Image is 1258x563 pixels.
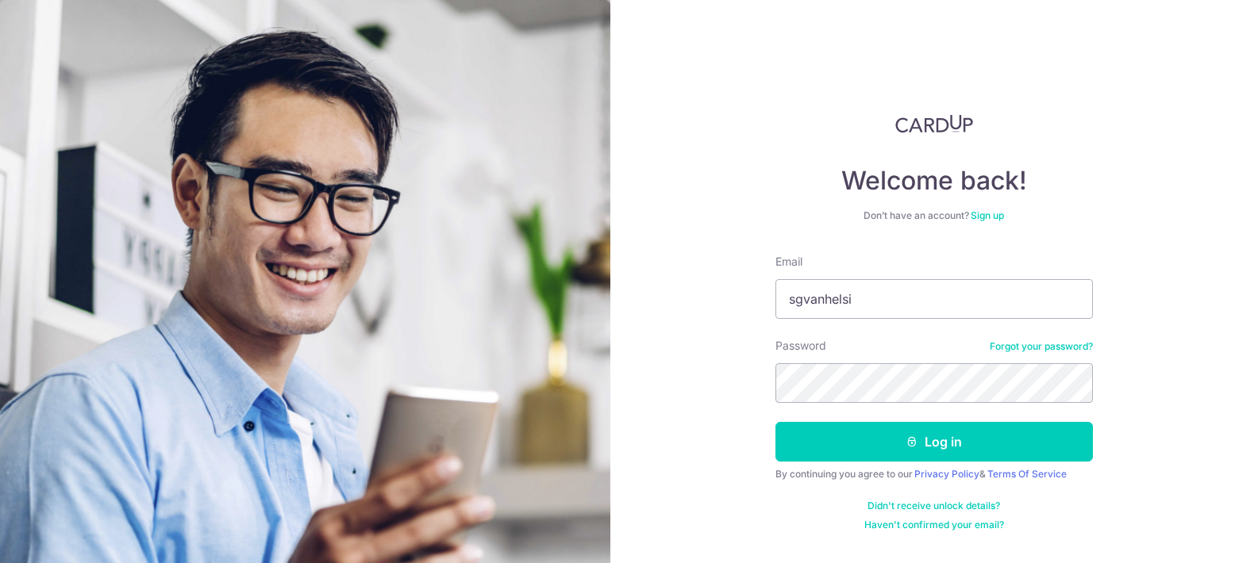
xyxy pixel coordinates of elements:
[864,519,1004,531] a: Haven't confirmed your email?
[775,254,802,270] label: Email
[914,468,979,480] a: Privacy Policy
[775,422,1093,462] button: Log in
[895,114,973,133] img: CardUp Logo
[987,468,1067,480] a: Terms Of Service
[775,338,826,354] label: Password
[775,165,1093,197] h4: Welcome back!
[775,209,1093,222] div: Don’t have an account?
[775,468,1093,481] div: By continuing you agree to our &
[990,340,1093,353] a: Forgot your password?
[868,500,1000,512] a: Didn't receive unlock details?
[971,209,1004,221] a: Sign up
[775,279,1093,319] input: Enter your Email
